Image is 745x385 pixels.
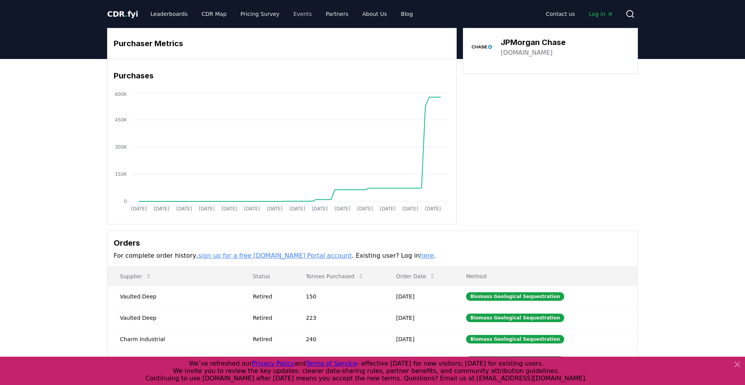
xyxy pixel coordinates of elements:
[114,38,450,49] h3: Purchaser Metrics
[293,286,383,307] td: 150
[107,286,240,307] td: Vaulted Deep
[380,206,396,212] tspan: [DATE]
[234,7,286,21] a: Pricing Survey
[267,206,282,212] tspan: [DATE]
[198,252,352,259] a: sign up for a free [DOMAIN_NAME] Portal account
[402,206,418,212] tspan: [DATE]
[293,307,383,328] td: 223
[222,206,237,212] tspan: [DATE]
[107,350,240,371] td: Vaulted Deep
[384,328,454,350] td: [DATE]
[144,7,194,21] a: Leaderboards
[124,199,127,204] tspan: 0
[395,7,419,21] a: Blog
[293,328,383,350] td: 240
[196,7,233,21] a: CDR Map
[114,70,450,82] h3: Purchases
[115,172,127,177] tspan: 150K
[384,286,454,307] td: [DATE]
[154,206,170,212] tspan: [DATE]
[114,237,631,249] h3: Orders
[287,7,318,21] a: Events
[107,328,240,350] td: Charm Industrial
[131,206,147,212] tspan: [DATE]
[144,7,419,21] nav: Main
[466,356,564,365] div: Biomass Geological Sequestration
[540,7,581,21] a: Contact us
[253,335,287,343] div: Retired
[107,307,240,328] td: Vaulted Deep
[356,7,393,21] a: About Us
[460,272,631,280] p: Method
[293,350,383,371] td: 75
[501,36,566,48] h3: JPMorgan Chase
[466,292,564,301] div: Biomass Geological Sequestration
[589,10,613,18] span: Log in
[246,272,287,280] p: Status
[334,206,350,212] tspan: [DATE]
[300,269,370,284] button: Tonnes Purchased
[357,206,373,212] tspan: [DATE]
[540,7,619,21] nav: Main
[253,314,287,322] div: Retired
[390,269,442,284] button: Order Date
[115,117,127,123] tspan: 450K
[115,144,127,150] tspan: 300K
[420,252,434,259] a: here
[253,293,287,300] div: Retired
[114,269,158,284] button: Supplier
[583,7,619,21] a: Log in
[115,92,127,97] tspan: 600K
[199,206,215,212] tspan: [DATE]
[114,251,631,260] p: For complete order history, . Existing user? Log in .
[384,307,454,328] td: [DATE]
[125,9,128,19] span: .
[466,314,564,322] div: Biomass Geological Sequestration
[107,9,138,19] span: CDR fyi
[466,335,564,343] div: Biomass Geological Sequestration
[107,9,138,19] a: CDR.fyi
[312,206,328,212] tspan: [DATE]
[501,48,553,57] a: [DOMAIN_NAME]
[320,7,355,21] a: Partners
[176,206,192,212] tspan: [DATE]
[384,350,454,371] td: [DATE]
[244,206,260,212] tspan: [DATE]
[471,36,493,58] img: JPMorgan Chase-logo
[425,206,441,212] tspan: [DATE]
[289,206,305,212] tspan: [DATE]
